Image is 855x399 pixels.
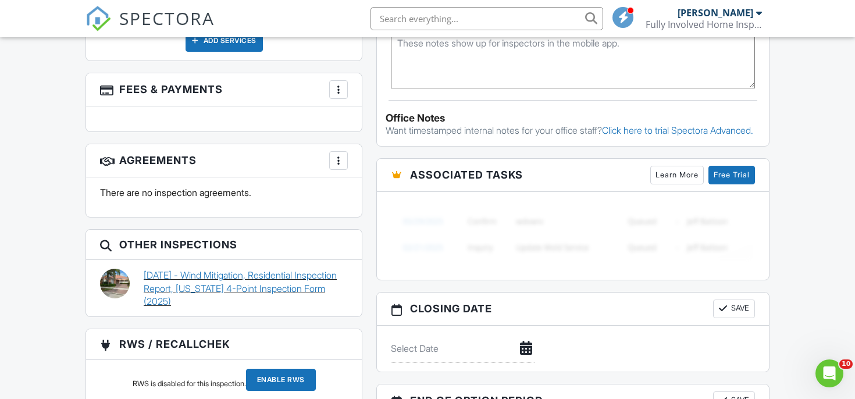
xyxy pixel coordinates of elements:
[646,19,762,30] div: Fully Involved Home Inspections
[713,300,755,318] button: Save
[386,124,760,137] p: Want timestamped internal notes for your office staff?
[86,144,362,177] h3: Agreements
[815,359,843,387] iframe: Intercom live chat
[133,379,246,389] div: RWS is disabled for this inspection.
[86,73,362,106] h3: Fees & Payments
[144,269,348,308] a: [DATE] - Wind Mitigation, Residential Inspection Report, [US_STATE] 4-Point Inspection Form (2025)
[370,7,603,30] input: Search everything...
[391,201,755,268] img: blurred-tasks-251b60f19c3f713f9215ee2a18cbf2105fc2d72fcd585247cf5e9ec0c957c1dd.png
[119,6,215,30] span: SPECTORA
[410,167,523,183] span: Associated Tasks
[86,230,362,260] h3: Other Inspections
[100,186,348,199] p: There are no inspection agreements.
[85,6,111,31] img: The Best Home Inspection Software - Spectora
[410,301,492,316] span: Closing date
[602,124,753,136] a: Click here to trial Spectora Advanced.
[246,369,316,391] input: Enable RWS
[650,166,704,184] a: Learn More
[391,334,535,363] input: Select Date
[678,7,753,19] div: [PERSON_NAME]
[85,16,215,40] a: SPECTORA
[86,329,362,359] h3: RWS / RecallChek
[708,166,755,184] a: Free Trial
[186,30,263,52] div: Add Services
[386,112,760,124] div: Office Notes
[839,359,853,369] span: 10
